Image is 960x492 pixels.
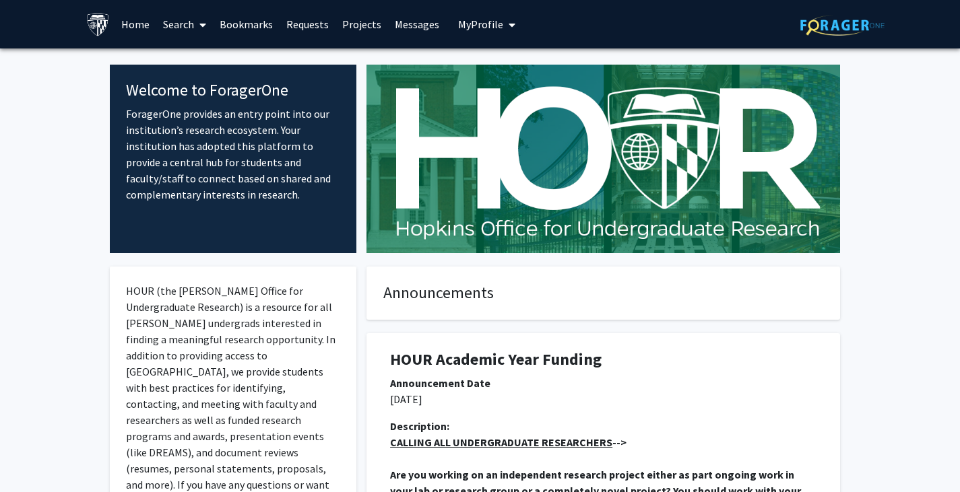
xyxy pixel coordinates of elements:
a: Home [115,1,156,48]
h1: HOUR Academic Year Funding [390,350,817,370]
img: ForagerOne Logo [800,15,885,36]
p: ForagerOne provides an entry point into our institution’s research ecosystem. Your institution ha... [126,106,341,203]
a: Projects [335,1,388,48]
span: My Profile [458,17,503,31]
a: Bookmarks [213,1,280,48]
a: Requests [280,1,335,48]
a: Messages [388,1,446,48]
a: Search [156,1,213,48]
strong: --> [390,435,627,449]
img: Cover Image [366,65,840,253]
div: Description: [390,418,817,434]
p: [DATE] [390,391,817,407]
u: CALLING ALL UNDERGRADUATE RESEARCHERS [390,435,612,449]
iframe: Chat [10,431,57,482]
h4: Announcements [383,283,823,303]
img: Johns Hopkins University Logo [86,13,110,36]
div: Announcement Date [390,375,817,391]
h4: Welcome to ForagerOne [126,81,341,100]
